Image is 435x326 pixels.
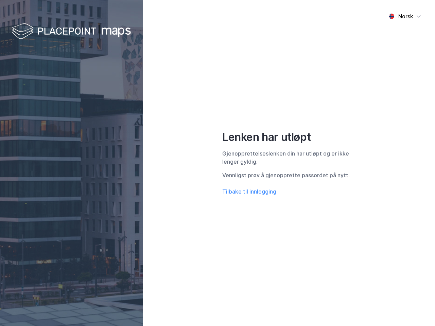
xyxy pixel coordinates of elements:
[222,149,355,166] div: Gjenopprettelseslenken din har utløpt og er ikke lenger gyldig.
[398,12,413,20] div: Norsk
[12,22,131,42] img: logo-white.f07954bde2210d2a523dddb988cd2aa7.svg
[222,130,355,144] div: Lenken har utløpt
[222,187,276,196] button: Tilbake til innlogging
[222,171,355,179] div: Vennligst prøv å gjenopprette passordet på nytt.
